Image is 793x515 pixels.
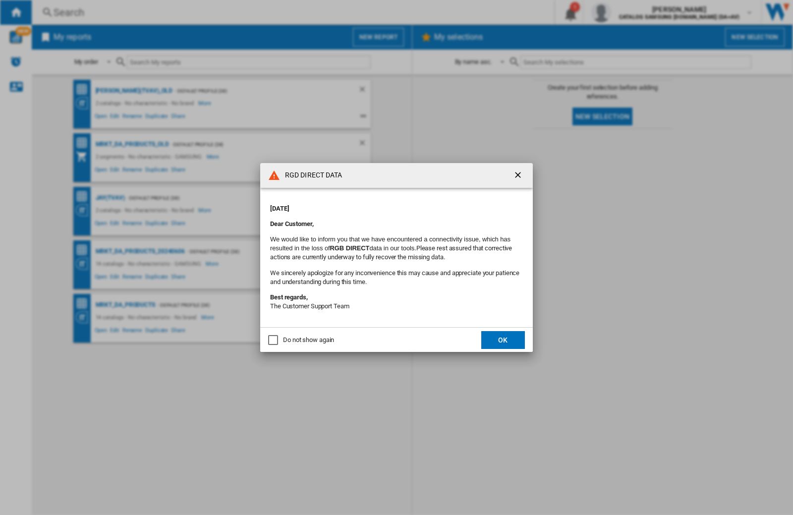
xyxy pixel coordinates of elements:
h4: RGD DIRECT DATA [280,171,342,180]
font: We would like to inform you that we have encountered a connectivity issue, which has resulted in ... [270,235,510,252]
button: OK [481,331,525,349]
p: Please rest assured that corrective actions are currently underway to fully recover the missing d... [270,235,523,262]
button: getI18NText('BUTTONS.CLOSE_DIALOG') [509,166,529,185]
md-checkbox: Do not show again [268,336,334,345]
font: data in our tools. [369,244,416,252]
p: We sincerely apologize for any inconvenience this may cause and appreciate your patience and unde... [270,269,523,286]
ng-md-icon: getI18NText('BUTTONS.CLOSE_DIALOG') [513,170,525,182]
strong: Dear Customer, [270,220,314,228]
strong: Best regards, [270,293,308,301]
strong: [DATE] [270,205,289,212]
b: RGB DIRECT [330,244,370,252]
p: The Customer Support Team [270,293,523,311]
div: Do not show again [283,336,334,344]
